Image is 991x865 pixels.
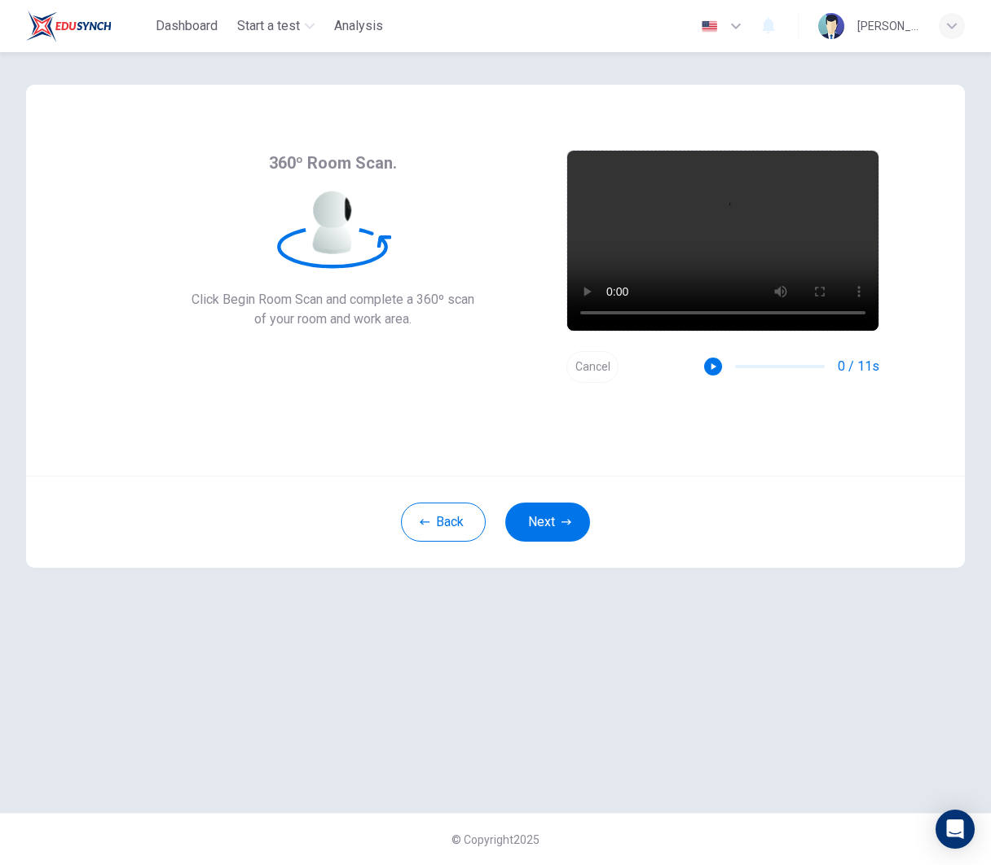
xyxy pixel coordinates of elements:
[26,10,149,42] a: EduSynch logo
[936,810,975,849] div: Open Intercom Messenger
[231,11,321,41] button: Start a test
[26,10,112,42] img: EduSynch logo
[838,357,879,376] span: 0 / 11s
[237,16,300,36] span: Start a test
[192,310,474,329] span: of your room and work area.
[451,833,540,846] span: © Copyright 2025
[334,16,383,36] span: Analysis
[857,16,919,36] div: [PERSON_NAME]
[328,11,390,41] button: Analysis
[149,11,224,41] button: Dashboard
[192,290,474,310] span: Click Begin Room Scan and complete a 360º scan
[505,503,590,542] button: Next
[566,351,619,383] button: Cancel
[156,16,218,36] span: Dashboard
[401,503,486,542] button: Back
[269,150,397,176] span: 360º Room Scan.
[818,13,844,39] img: Profile picture
[699,20,720,33] img: en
